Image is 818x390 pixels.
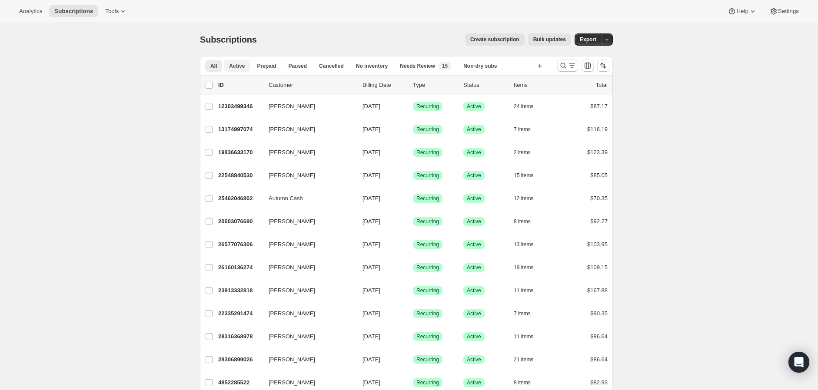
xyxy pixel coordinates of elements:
[764,5,804,17] button: Settings
[778,8,799,15] span: Settings
[514,356,533,363] span: 21 items
[362,81,406,89] p: Billing Date
[218,261,608,274] div: 26160136274[PERSON_NAME][DATE]SuccessRecurringSuccessActive19 items$109.15
[587,241,608,248] span: $103.95
[463,63,497,69] span: Non-dry subs
[269,171,315,180] span: [PERSON_NAME]
[263,284,350,297] button: [PERSON_NAME]
[590,379,608,386] span: $82.93
[587,264,608,271] span: $109.15
[269,378,315,387] span: [PERSON_NAME]
[54,8,93,15] span: Subscriptions
[263,215,350,228] button: [PERSON_NAME]
[514,215,540,228] button: 8 items
[442,63,448,69] span: 15
[362,287,380,294] span: [DATE]
[533,36,566,43] span: Bulk updates
[416,103,439,110] span: Recurring
[362,218,380,225] span: [DATE]
[467,287,481,294] span: Active
[263,376,350,390] button: [PERSON_NAME]
[269,240,315,249] span: [PERSON_NAME]
[269,125,315,134] span: [PERSON_NAME]
[596,81,608,89] p: Total
[362,379,380,386] span: [DATE]
[416,126,439,133] span: Recurring
[514,238,543,251] button: 13 items
[319,63,344,69] span: Cancelled
[463,81,507,89] p: Status
[514,123,540,136] button: 7 items
[467,195,481,202] span: Active
[263,99,350,113] button: [PERSON_NAME]
[467,172,481,179] span: Active
[416,172,439,179] span: Recurring
[514,103,533,110] span: 24 items
[218,377,608,389] div: 4852285522[PERSON_NAME][DATE]SuccessRecurringSuccessActive8 items$82.93
[218,102,262,111] p: 12303499346
[14,5,47,17] button: Analytics
[582,59,594,72] button: Customize table column order and visibility
[269,217,315,226] span: [PERSON_NAME]
[467,218,481,225] span: Active
[416,333,439,340] span: Recurring
[580,36,596,43] span: Export
[218,286,262,295] p: 23913332818
[263,169,350,182] button: [PERSON_NAME]
[416,218,439,225] span: Recurring
[362,356,380,363] span: [DATE]
[514,149,531,156] span: 2 items
[263,192,350,205] button: Autumn Cash
[362,126,380,132] span: [DATE]
[218,355,262,364] p: 28306899026
[465,33,525,46] button: Create subscription
[416,264,439,271] span: Recurring
[362,172,380,178] span: [DATE]
[575,33,602,46] button: Export
[467,310,481,317] span: Active
[362,310,380,317] span: [DATE]
[467,103,481,110] span: Active
[416,149,439,156] span: Recurring
[467,149,481,156] span: Active
[105,8,119,15] span: Tools
[269,263,315,272] span: [PERSON_NAME]
[597,59,609,72] button: Sort the results
[514,172,533,179] span: 15 items
[533,60,547,72] button: Create new view
[467,126,481,133] span: Active
[514,241,533,248] span: 13 items
[416,195,439,202] span: Recurring
[362,264,380,271] span: [DATE]
[514,310,531,317] span: 7 items
[514,377,540,389] button: 8 items
[514,287,533,294] span: 11 items
[416,241,439,248] span: Recurring
[514,169,543,182] button: 15 items
[269,194,303,203] span: Autumn Cash
[514,264,533,271] span: 19 items
[788,352,809,373] div: Open Intercom Messenger
[218,332,262,341] p: 28316368978
[269,332,315,341] span: [PERSON_NAME]
[528,33,571,46] button: Bulk updates
[514,146,540,159] button: 2 items
[467,356,481,363] span: Active
[514,81,557,89] div: Items
[590,195,608,202] span: $70.35
[590,103,608,109] span: $87.17
[269,309,315,318] span: [PERSON_NAME]
[218,309,262,318] p: 22335291474
[590,310,608,317] span: $90.35
[362,103,380,109] span: [DATE]
[514,284,543,297] button: 11 items
[514,126,531,133] span: 7 items
[514,192,543,205] button: 12 items
[470,36,519,43] span: Create subscription
[218,125,262,134] p: 13174997074
[590,356,608,363] span: $86.64
[514,261,543,274] button: 19 items
[218,81,262,89] p: ID
[467,264,481,271] span: Active
[587,126,608,132] span: $116.19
